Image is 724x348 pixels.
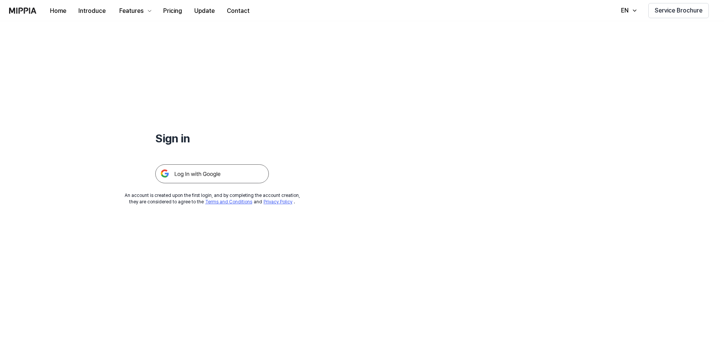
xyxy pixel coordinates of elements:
[648,3,709,18] button: Service Brochure
[155,164,269,183] img: 구글 로그인 버튼
[112,3,157,19] button: Features
[118,6,145,16] div: Features
[188,0,221,21] a: Update
[44,3,72,19] button: Home
[205,199,252,204] a: Terms and Conditions
[221,3,256,19] button: Contact
[125,192,300,205] div: An account is created upon the first login, and by completing the account creation, they are cons...
[619,6,630,15] div: EN
[155,130,269,146] h1: Sign in
[157,3,188,19] button: Pricing
[264,199,292,204] a: Privacy Policy
[72,3,112,19] button: Introduce
[9,8,36,14] img: logo
[188,3,221,19] button: Update
[613,3,642,18] button: EN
